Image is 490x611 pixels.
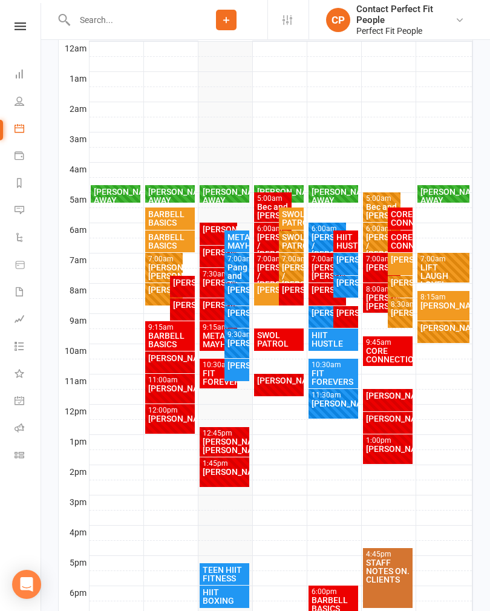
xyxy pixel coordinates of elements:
[59,344,89,359] th: 10am
[148,407,193,414] div: 12:00pm
[15,143,42,171] a: Payments
[59,283,89,298] th: 8am
[15,171,42,198] a: Reports
[227,233,247,250] div: METABOLIC MAYHEM
[202,278,235,287] div: [PERSON_NAME]
[148,376,193,384] div: 11:00am
[148,332,193,348] div: BARBELL BASICS
[420,255,468,263] div: 7:00am
[311,286,344,294] div: [PERSON_NAME]
[202,270,235,278] div: 7:30am
[336,255,356,264] div: [PERSON_NAME]
[311,309,344,317] div: [PERSON_NAME]
[202,225,235,234] div: [PERSON_NAME]
[365,225,399,233] div: 6:00am
[365,203,399,220] div: Bec and [PERSON_NAME]
[365,414,411,423] div: [PERSON_NAME]
[256,263,290,289] div: [PERSON_NAME] / [PERSON_NAME]
[256,203,290,220] div: Bec and [PERSON_NAME]
[59,313,89,328] th: 9am
[257,187,322,205] span: [PERSON_NAME] AWAY
[59,162,89,177] th: 4am
[281,286,301,294] div: [PERSON_NAME]
[12,570,41,599] div: Open Intercom Messenger
[420,263,468,289] div: LIFT LAUGH LOVE!
[202,324,235,332] div: 9:15am
[281,263,301,289] div: [PERSON_NAME] / [PERSON_NAME]
[172,301,192,309] div: [PERSON_NAME]
[148,233,193,250] div: BARBELL BASICS
[59,102,89,117] th: 2am
[202,588,247,605] div: HIIT BOXING
[15,307,42,334] a: Assessments
[15,388,42,416] a: General attendance kiosk mode
[281,233,301,250] div: SWOL PATROL
[256,225,290,233] div: 6:00am
[365,233,399,258] div: [PERSON_NAME] / [PERSON_NAME]
[202,468,247,476] div: [PERSON_NAME]
[148,324,193,332] div: 9:15am
[256,255,290,263] div: 7:00am
[227,309,247,317] div: [PERSON_NAME]
[94,187,158,205] span: [PERSON_NAME] AWAY
[203,187,267,205] span: [PERSON_NAME] AWAY
[390,210,410,227] div: CORE CONNECTION
[256,233,290,258] div: [PERSON_NAME] / [PERSON_NAME]
[59,374,89,389] th: 11am
[59,192,89,207] th: 5am
[256,376,302,385] div: [PERSON_NAME]
[420,301,468,310] div: [PERSON_NAME]
[365,391,411,400] div: [PERSON_NAME]
[365,293,399,310] div: [PERSON_NAME]/ [PERSON_NAME]
[15,361,42,388] a: What's New
[311,263,344,280] div: [PERSON_NAME]/ [PERSON_NAME]
[59,253,89,268] th: 7am
[365,255,399,263] div: 7:00am
[227,263,247,289] div: Pang and Tita
[390,255,410,264] div: [PERSON_NAME]
[365,195,399,203] div: 5:00am
[148,286,181,294] div: [PERSON_NAME]
[227,255,247,263] div: 7:00am
[311,399,356,408] div: [PERSON_NAME]
[59,41,89,56] th: 12am
[356,25,455,36] div: Perfect Fit People
[365,551,411,558] div: 4:45pm
[148,255,181,263] div: 7:00am
[15,252,42,279] a: Product Sales
[15,89,42,116] a: People
[202,332,235,348] div: METABOLIC MAYHEM
[59,586,89,601] th: 6pm
[15,116,42,143] a: Calendar
[336,278,356,287] div: [PERSON_NAME]
[311,233,344,258] div: [PERSON_NAME] / [PERSON_NAME]
[365,339,411,347] div: 9:45am
[326,8,350,32] div: CP
[148,384,193,393] div: [PERSON_NAME]
[311,361,356,369] div: 10:30am
[311,369,356,386] div: FIT FOREVERS
[312,187,376,205] span: [PERSON_NAME] AWAY
[202,566,247,583] div: TEEN HIIT FITNESS
[148,263,181,280] div: [PERSON_NAME]/ [PERSON_NAME]
[15,416,42,443] a: Roll call kiosk mode
[227,331,247,339] div: 9:30am
[420,293,468,301] div: 8:15am
[227,339,247,347] div: [PERSON_NAME]
[390,278,410,287] div: [PERSON_NAME]
[365,437,411,445] div: 1:00pm
[336,309,356,317] div: [PERSON_NAME]
[365,445,411,453] div: [PERSON_NAME]
[15,443,42,470] a: Class kiosk mode
[172,278,192,287] div: [PERSON_NAME]
[365,286,399,293] div: 8:00am
[365,347,411,364] div: CORE CONNECTION
[71,11,185,28] input: Search...
[202,430,247,437] div: 12:45pm
[256,195,290,203] div: 5:00am
[227,286,247,294] div: [PERSON_NAME]
[390,301,410,309] div: 8:30am
[420,324,468,332] div: [PERSON_NAME]
[202,361,235,369] div: 10:30am
[256,331,302,348] div: SWOL PATROL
